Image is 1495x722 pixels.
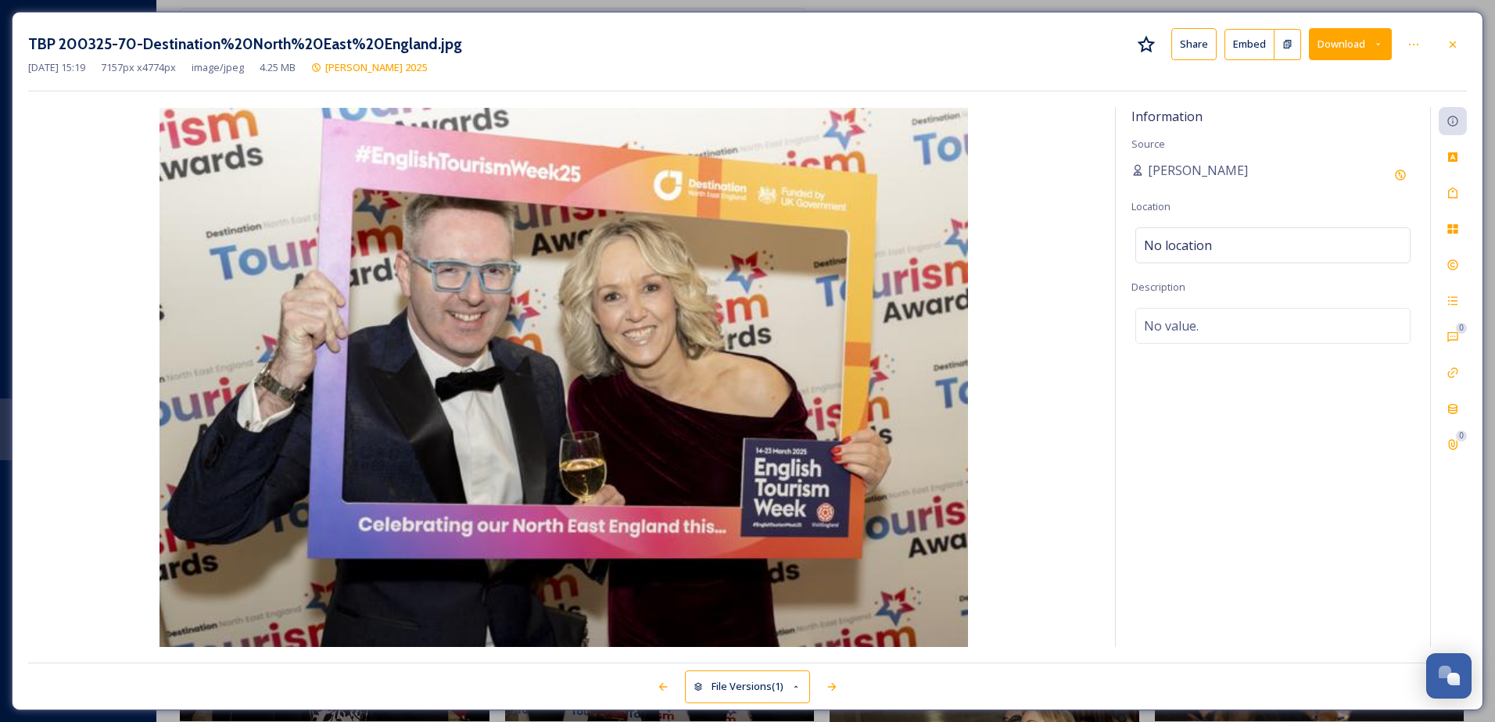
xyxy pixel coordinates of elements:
[192,60,244,75] span: image/jpeg
[1144,316,1199,335] span: No value.
[1224,29,1275,60] button: Embed
[260,60,296,75] span: 4.25 MB
[28,33,462,55] h3: TBP 200325-70-Destination%20North%20East%20England.jpg
[1131,199,1171,213] span: Location
[325,60,427,74] span: [PERSON_NAME] 2025
[1131,280,1185,294] span: Description
[685,670,810,702] button: File Versions(1)
[1309,28,1392,60] button: Download
[1456,323,1467,334] div: 0
[1456,431,1467,441] div: 0
[1144,236,1212,255] span: No location
[1171,28,1217,60] button: Share
[1148,161,1248,180] span: [PERSON_NAME]
[1426,653,1472,699] button: Open Chat
[28,60,85,75] span: [DATE] 15:19
[1131,137,1165,151] span: Source
[101,60,176,75] span: 7157 px x 4774 px
[28,108,1099,647] img: c169e6f5-6721-4d7a-9ff9-735244103bcf.jpg
[1131,108,1203,125] span: Information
